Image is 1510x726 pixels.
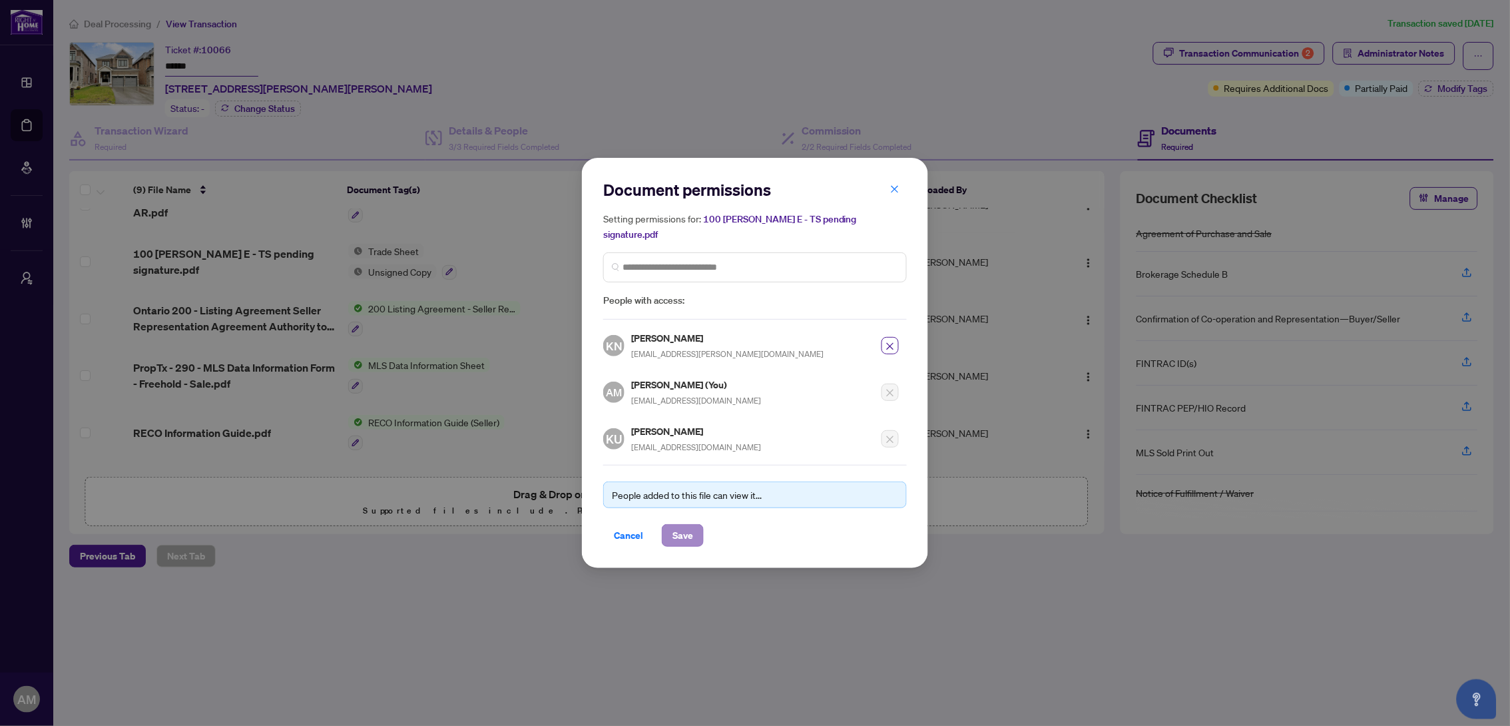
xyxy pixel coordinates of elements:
span: close [890,184,899,194]
span: 100 [PERSON_NAME] E - TS pending signature.pdf [603,213,857,240]
span: close [885,342,895,351]
button: Open asap [1457,679,1497,719]
span: KU [606,430,622,448]
h5: [PERSON_NAME] [631,330,824,346]
span: [EMAIL_ADDRESS][PERSON_NAME][DOMAIN_NAME] [631,349,824,359]
span: AM [606,384,622,400]
span: Cancel [614,525,643,546]
img: search_icon [612,263,620,271]
button: Save [662,524,704,547]
span: People with access: [603,293,907,308]
span: KN [606,337,622,355]
h5: [PERSON_NAME] (You) [631,377,761,392]
h5: Setting permissions for: [603,211,907,242]
span: Save [672,525,693,546]
h2: Document permissions [603,179,907,200]
span: [EMAIL_ADDRESS][DOMAIN_NAME] [631,442,761,452]
span: [EMAIL_ADDRESS][DOMAIN_NAME] [631,396,761,406]
div: People added to this file can view it... [612,488,898,502]
button: Cancel [603,524,654,547]
h5: [PERSON_NAME] [631,424,761,439]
